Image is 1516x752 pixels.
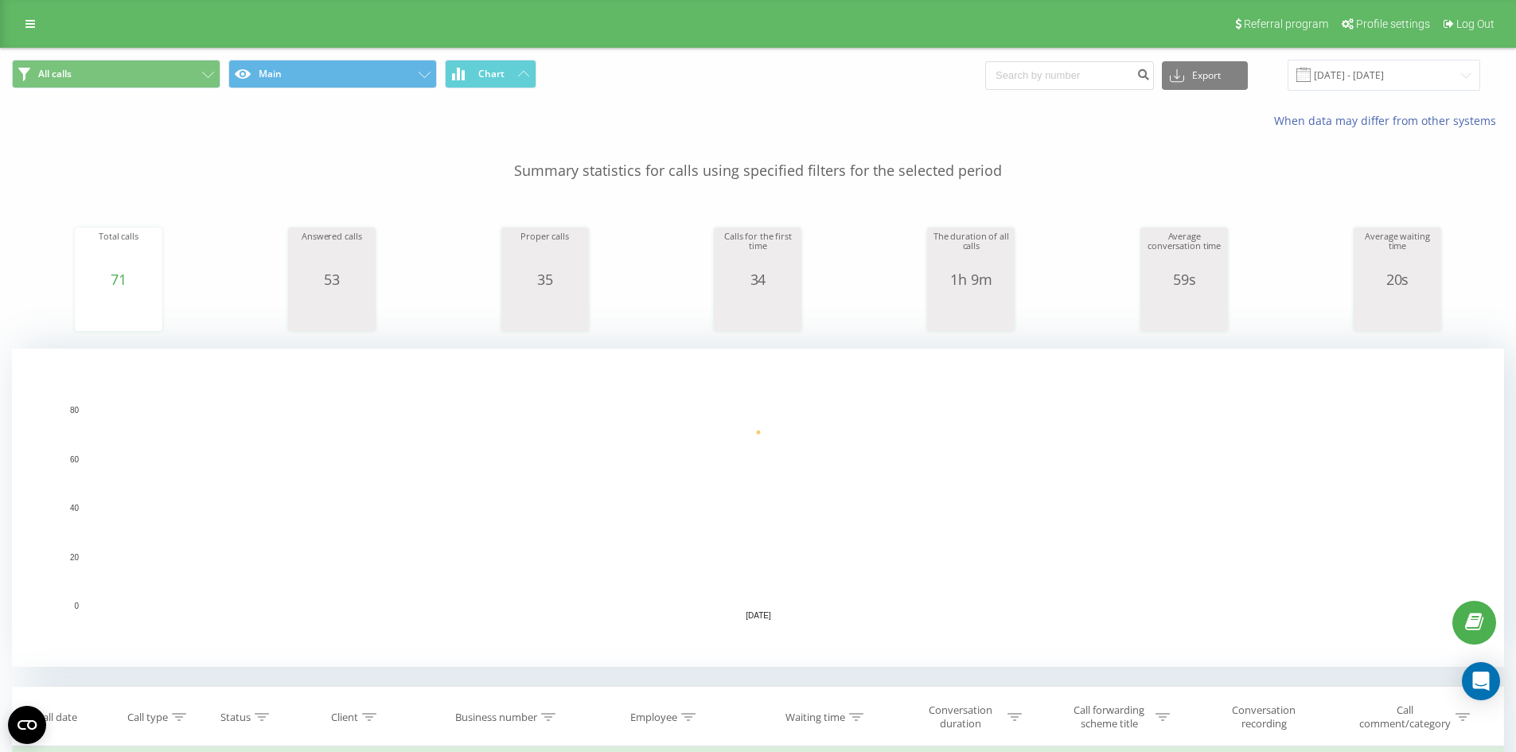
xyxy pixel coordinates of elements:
div: Employee [630,711,677,724]
span: All calls [38,68,72,80]
div: Proper calls [505,232,585,271]
a: When data may differ from other systems [1274,113,1504,128]
div: Client [331,711,358,724]
svg: A chart. [718,287,797,335]
div: Average conversation time [1144,232,1224,271]
div: The duration of all calls [931,232,1011,271]
div: 59s [1144,271,1224,287]
div: Call type [127,711,168,724]
p: Summary statistics for calls using specified filters for the selected period [12,129,1504,181]
button: Export [1162,61,1248,90]
div: Open Intercom Messenger [1462,662,1500,700]
svg: A chart. [931,287,1011,335]
text: 60 [70,455,80,464]
div: Business number [455,711,537,724]
text: 0 [74,602,79,610]
div: 34 [718,271,797,287]
div: Call date [37,711,77,724]
svg: A chart. [12,349,1504,667]
span: Profile settings [1356,18,1430,30]
div: 53 [292,271,372,287]
div: Conversation duration [918,703,1004,731]
div: Average waiting time [1358,232,1437,271]
div: 35 [505,271,585,287]
svg: A chart. [292,287,372,335]
div: 71 [79,271,158,287]
div: Total calls [79,232,158,271]
div: 1h 9m [931,271,1011,287]
svg: A chart. [79,287,158,335]
div: Answered calls [292,232,372,271]
div: Waiting time [785,711,845,724]
svg: A chart. [1358,287,1437,335]
span: Log Out [1456,18,1495,30]
button: Chart [445,60,536,88]
text: [DATE] [746,611,771,620]
span: Referral program [1244,18,1328,30]
button: Main [228,60,437,88]
div: Conversation recording [1212,703,1315,731]
button: All calls [12,60,220,88]
div: 20s [1358,271,1437,287]
div: Calls for the first time [718,232,797,271]
div: Call comment/category [1358,703,1452,731]
input: Search by number [985,61,1154,90]
text: 40 [70,504,80,512]
div: Status [220,711,251,724]
span: Chart [478,68,505,80]
button: Open CMP widget [8,706,46,744]
text: 80 [70,406,80,415]
text: 20 [70,553,80,562]
svg: A chart. [505,287,585,335]
div: Call forwarding scheme title [1066,703,1152,731]
svg: A chart. [1144,287,1224,335]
